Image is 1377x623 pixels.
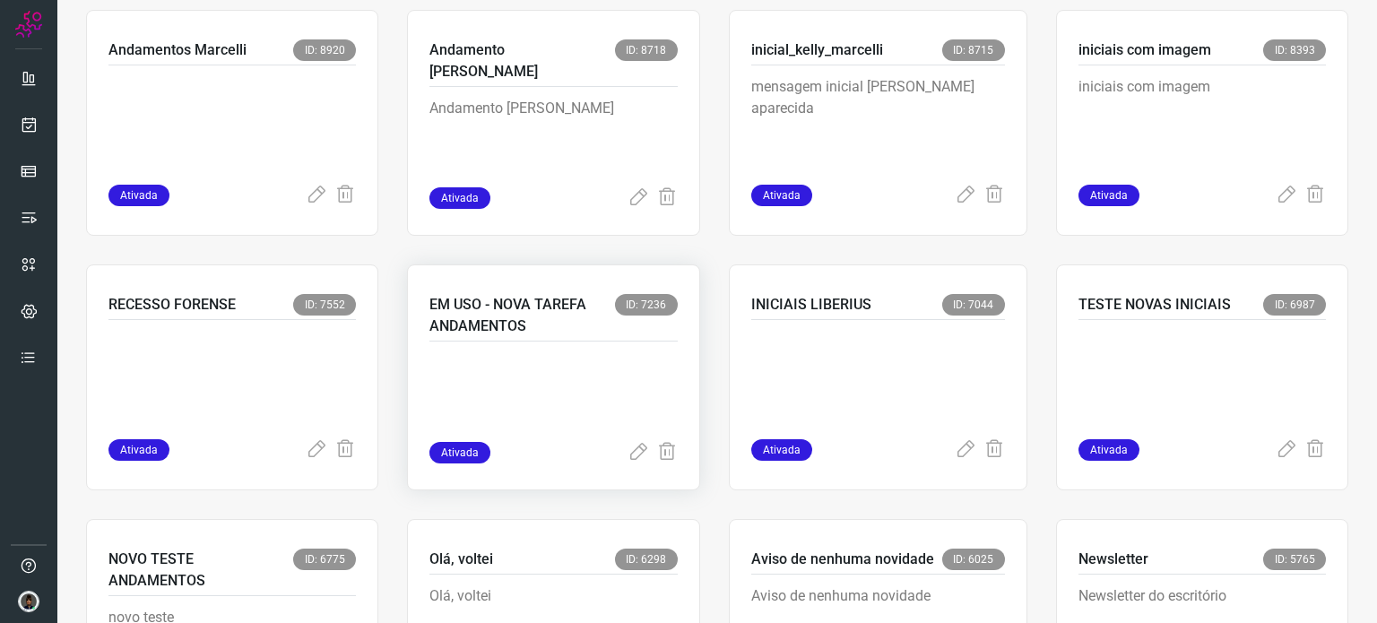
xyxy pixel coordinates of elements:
span: Ativada [1078,185,1139,206]
span: ID: 7552 [293,294,356,316]
span: ID: 7236 [615,294,678,316]
p: iniciais com imagem [1078,76,1326,166]
span: ID: 7044 [942,294,1005,316]
p: inicial_kelly_marcelli [751,39,883,61]
p: iniciais com imagem [1078,39,1211,61]
p: NOVO TESTE ANDAMENTOS [108,549,293,592]
span: Ativada [429,187,490,209]
span: ID: 5765 [1263,549,1326,570]
p: RECESSO FORENSE [108,294,236,316]
span: ID: 8718 [615,39,678,61]
p: TESTE NOVAS INICIAIS [1078,294,1231,316]
span: ID: 6987 [1263,294,1326,316]
span: ID: 6298 [615,549,678,570]
span: ID: 6775 [293,549,356,570]
p: Aviso de nenhuma novidade [751,549,934,570]
img: d44150f10045ac5288e451a80f22ca79.png [18,591,39,612]
p: EM USO - NOVA TAREFA ANDAMENTOS [429,294,614,337]
span: Ativada [751,439,812,461]
p: Newsletter [1078,549,1148,570]
p: Andamento [PERSON_NAME] [429,98,677,187]
span: ID: 8920 [293,39,356,61]
span: Ativada [108,185,169,206]
p: mensagem inicial [PERSON_NAME] aparecida [751,76,1005,166]
p: Andamentos Marcelli [108,39,247,61]
span: ID: 8393 [1263,39,1326,61]
span: Ativada [751,185,812,206]
p: Olá, voltei [429,549,493,570]
span: Ativada [1078,439,1139,461]
p: INICIAIS LIBERIUS [751,294,871,316]
img: Logo [15,11,42,38]
span: ID: 8715 [942,39,1005,61]
span: ID: 6025 [942,549,1005,570]
p: Andamento [PERSON_NAME] [429,39,614,82]
span: Ativada [108,439,169,461]
span: Ativada [429,442,490,463]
